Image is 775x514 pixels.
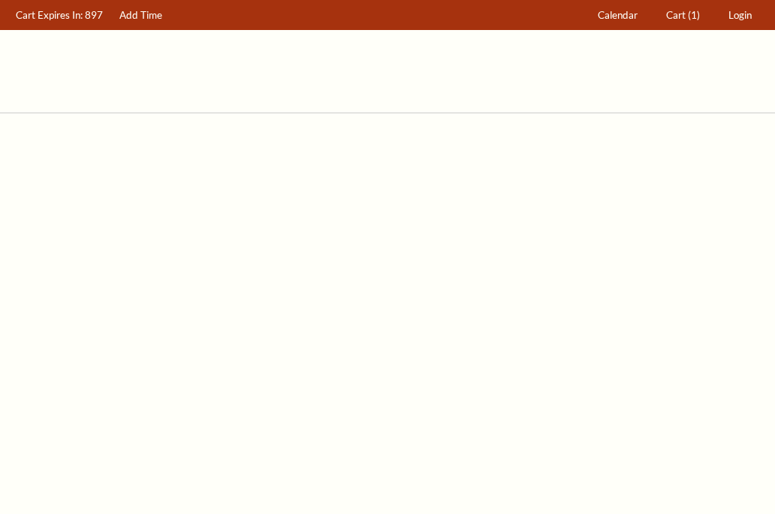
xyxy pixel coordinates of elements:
span: (1) [688,9,700,21]
span: Login [728,9,752,21]
span: 897 [85,9,103,21]
span: Cart [666,9,686,21]
a: Login [722,1,759,30]
a: Add Time [113,1,170,30]
span: Cart Expires In: [16,9,83,21]
a: Cart (1) [659,1,707,30]
a: Calendar [591,1,645,30]
span: Calendar [598,9,638,21]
